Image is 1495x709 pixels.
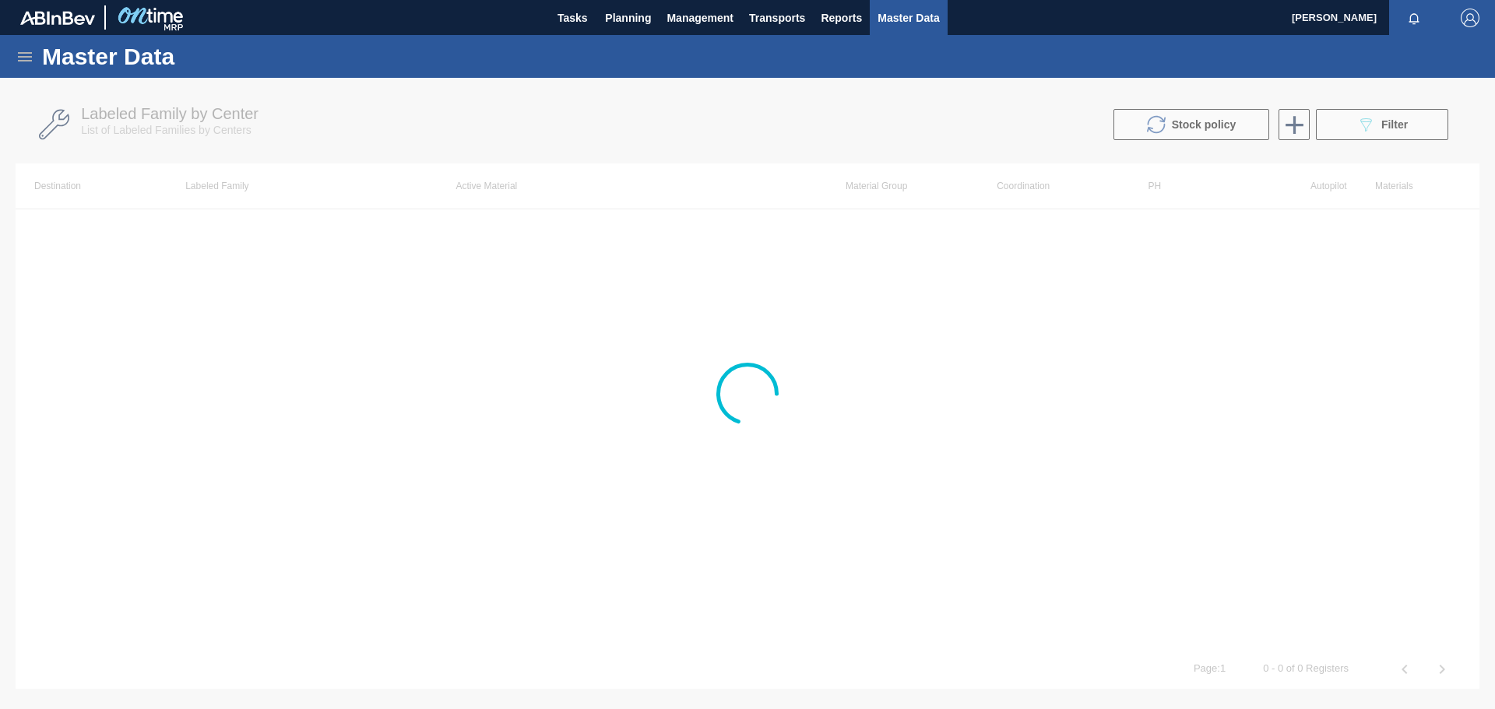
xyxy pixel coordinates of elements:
img: TNhmsLtSVTkK8tSr43FrP2fwEKptu5GPRR3wAAAABJRU5ErkJggg== [20,11,95,25]
span: Planning [605,9,651,27]
h1: Master Data [42,47,318,65]
button: Notifications [1389,7,1439,29]
span: Management [667,9,733,27]
span: Transports [749,9,805,27]
span: Reports [821,9,862,27]
img: Logout [1461,9,1479,27]
span: Tasks [555,9,589,27]
span: Master Data [878,9,939,27]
